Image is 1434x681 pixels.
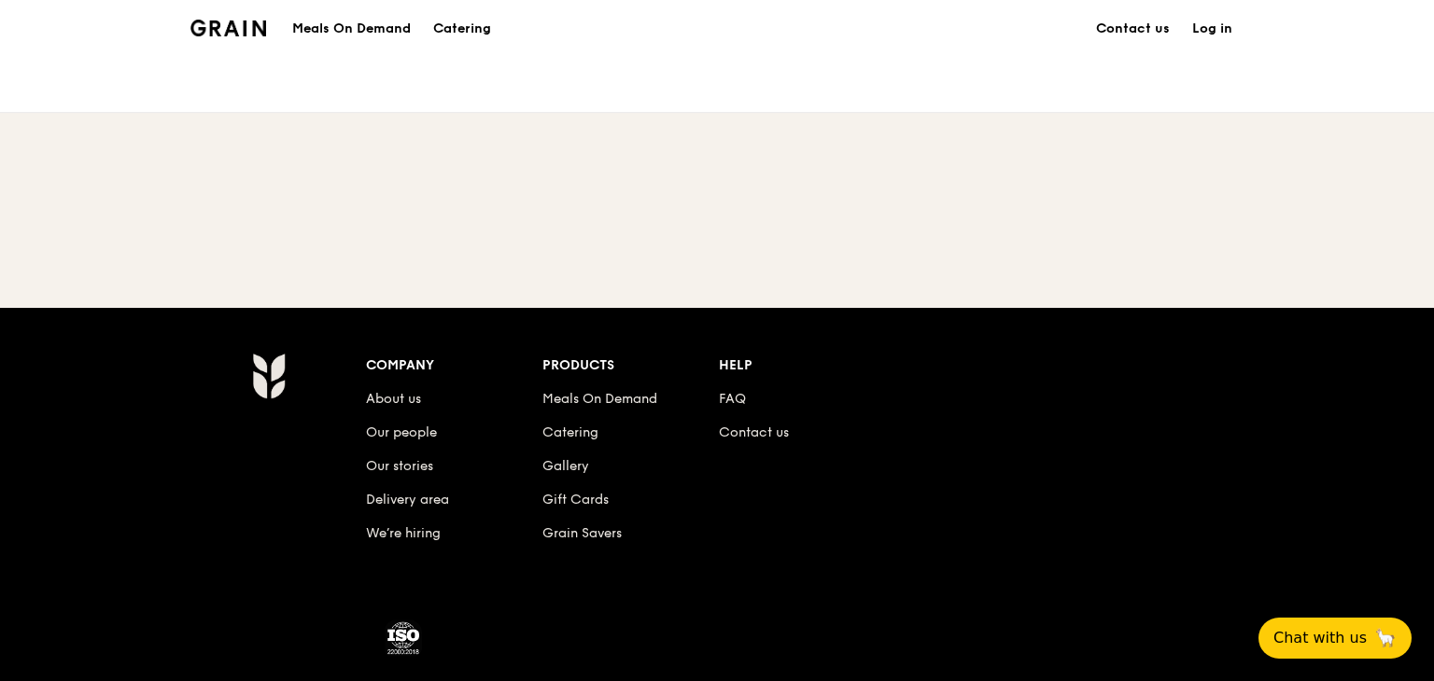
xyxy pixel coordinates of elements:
[366,458,433,474] a: Our stories
[366,391,421,407] a: About us
[542,492,609,507] a: Gift Cards
[542,391,657,407] a: Meals On Demand
[252,353,285,399] img: Grain
[719,391,746,407] a: FAQ
[1181,1,1244,57] a: Log in
[1085,1,1181,57] a: Contact us
[1374,627,1397,649] span: 🦙
[385,619,422,657] img: ISO Certified
[292,20,411,38] h1: Meals On Demand
[366,424,437,440] a: Our people
[190,20,266,36] img: Grain
[281,20,422,38] a: Meals On Demand
[542,525,622,541] a: Grain Savers
[422,1,502,57] a: Catering
[366,525,441,541] a: We’re hiring
[542,424,598,440] a: Catering
[366,492,449,507] a: Delivery area
[719,424,789,440] a: Contact us
[542,458,589,474] a: Gallery
[542,353,719,379] div: Products
[1273,627,1367,649] span: Chat with us
[366,353,542,379] div: Company
[1258,618,1412,659] button: Chat with us🦙
[719,353,895,379] div: Help
[433,1,491,57] div: Catering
